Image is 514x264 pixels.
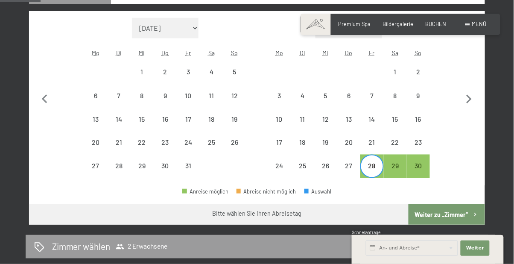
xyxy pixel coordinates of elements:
[131,116,152,137] div: 15
[130,155,153,178] div: Abreise nicht möglich
[385,68,406,90] div: 1
[314,84,337,107] div: Wed Nov 05 2025
[360,84,383,107] div: Fri Nov 07 2025
[155,92,176,114] div: 9
[116,49,122,56] abbr: Dienstag
[323,49,329,56] abbr: Mittwoch
[304,189,332,194] div: Auswahl
[337,108,360,131] div: Abreise nicht möglich
[407,84,430,107] div: Abreise nicht möglich
[339,21,371,27] a: Premium Spa
[268,84,291,107] div: Mon Nov 03 2025
[155,139,176,161] div: 23
[268,131,291,154] div: Abreise nicht möglich
[131,163,152,184] div: 29
[201,116,222,137] div: 18
[154,108,177,131] div: Abreise nicht möglich
[116,243,167,251] span: 2 Erwachsene
[223,108,246,131] div: Sun Oct 19 2025
[314,155,337,178] div: Abreise nicht möglich
[291,84,314,107] div: Abreise nicht möglich
[315,92,336,114] div: 5
[108,116,129,137] div: 14
[155,116,176,137] div: 16
[268,108,291,131] div: Abreise nicht möglich
[84,84,107,107] div: Abreise nicht möglich
[275,49,283,56] abbr: Montag
[154,155,177,178] div: Thu Oct 30 2025
[407,155,430,178] div: Abreise möglich
[85,92,106,114] div: 6
[107,155,130,178] div: Abreise nicht möglich
[408,139,429,161] div: 23
[200,60,223,83] div: Sat Oct 04 2025
[291,131,314,154] div: Abreise nicht möglich
[155,68,176,90] div: 2
[352,230,381,235] span: Schnellanfrage
[154,131,177,154] div: Thu Oct 23 2025
[177,84,200,107] div: Abreise nicht möglich
[268,155,291,178] div: Abreise nicht möglich
[161,49,169,56] abbr: Donnerstag
[154,60,177,83] div: Abreise nicht möglich
[231,49,238,56] abbr: Sonntag
[84,84,107,107] div: Mon Oct 06 2025
[360,131,383,154] div: Abreise nicht möglich
[84,108,107,131] div: Mon Oct 13 2025
[300,49,305,56] abbr: Dienstag
[200,108,223,131] div: Abreise nicht möglich
[337,108,360,131] div: Thu Nov 13 2025
[154,155,177,178] div: Abreise nicht möglich
[384,155,407,178] div: Abreise möglich
[407,60,430,83] div: Abreise nicht möglich
[337,84,360,107] div: Abreise nicht möglich
[385,116,406,137] div: 15
[292,116,313,137] div: 11
[360,84,383,107] div: Abreise nicht möglich
[461,241,490,256] button: Weiter
[392,49,398,56] abbr: Samstag
[384,108,407,131] div: Sat Nov 15 2025
[408,92,429,114] div: 9
[130,131,153,154] div: Wed Oct 22 2025
[200,60,223,83] div: Abreise nicht möglich
[224,139,245,161] div: 26
[407,131,430,154] div: Sun Nov 23 2025
[178,163,199,184] div: 31
[269,139,290,161] div: 17
[385,163,406,184] div: 29
[268,131,291,154] div: Mon Nov 17 2025
[314,155,337,178] div: Wed Nov 26 2025
[84,108,107,131] div: Abreise nicht möglich
[314,131,337,154] div: Wed Nov 19 2025
[200,84,223,107] div: Abreise nicht möglich
[361,92,383,114] div: 7
[130,84,153,107] div: Wed Oct 08 2025
[131,68,152,90] div: 1
[360,155,383,178] div: Abreise möglich
[369,49,375,56] abbr: Freitag
[130,131,153,154] div: Abreise nicht möglich
[201,139,222,161] div: 25
[384,60,407,83] div: Abreise nicht möglich
[415,49,422,56] abbr: Sonntag
[384,131,407,154] div: Abreise nicht möglich
[130,155,153,178] div: Wed Oct 29 2025
[85,139,106,161] div: 20
[36,18,54,179] button: Vorheriger Monat
[360,108,383,131] div: Abreise nicht möglich
[154,60,177,83] div: Thu Oct 02 2025
[92,49,99,56] abbr: Montag
[466,245,484,252] span: Weiter
[107,131,130,154] div: Abreise nicht möglich
[291,155,314,178] div: Abreise nicht möglich
[139,49,145,56] abbr: Mittwoch
[154,84,177,107] div: Abreise nicht möglich
[315,116,336,137] div: 12
[177,84,200,107] div: Fri Oct 10 2025
[315,139,336,161] div: 19
[292,163,313,184] div: 25
[361,139,383,161] div: 21
[108,139,129,161] div: 21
